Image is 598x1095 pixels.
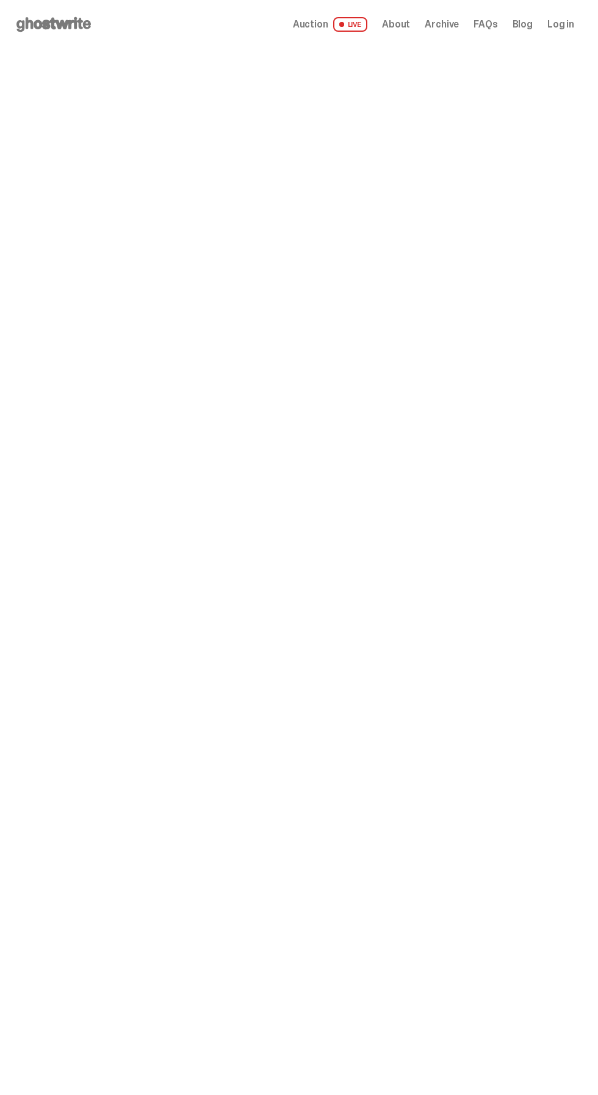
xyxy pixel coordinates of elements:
[333,17,368,32] span: LIVE
[293,20,328,29] span: Auction
[382,20,410,29] a: About
[425,20,459,29] a: Archive
[474,20,497,29] a: FAQs
[513,20,533,29] a: Blog
[293,17,367,32] a: Auction LIVE
[547,20,574,29] a: Log in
